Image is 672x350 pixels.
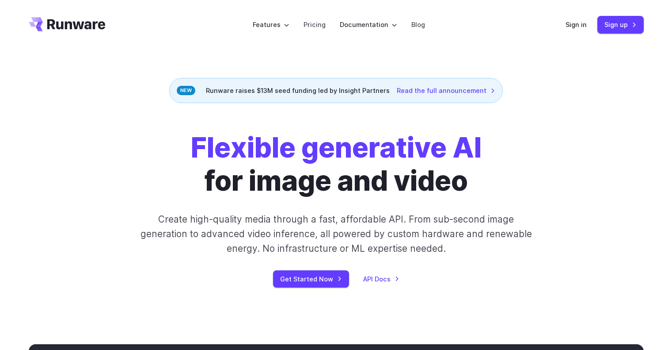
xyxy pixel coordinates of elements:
[191,131,482,164] strong: Flexible generative AI
[363,274,399,284] a: API Docs
[566,19,587,30] a: Sign in
[411,19,425,30] a: Blog
[191,131,482,198] h1: for image and video
[397,85,495,96] a: Read the full announcement
[304,19,326,30] a: Pricing
[340,19,397,30] label: Documentation
[253,19,289,30] label: Features
[139,212,533,256] p: Create high-quality media through a fast, affordable API. From sub-second image generation to adv...
[597,16,644,33] a: Sign up
[29,17,106,31] a: Go to /
[273,270,349,288] a: Get Started Now
[169,78,503,103] div: Runware raises $13M seed funding led by Insight Partners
